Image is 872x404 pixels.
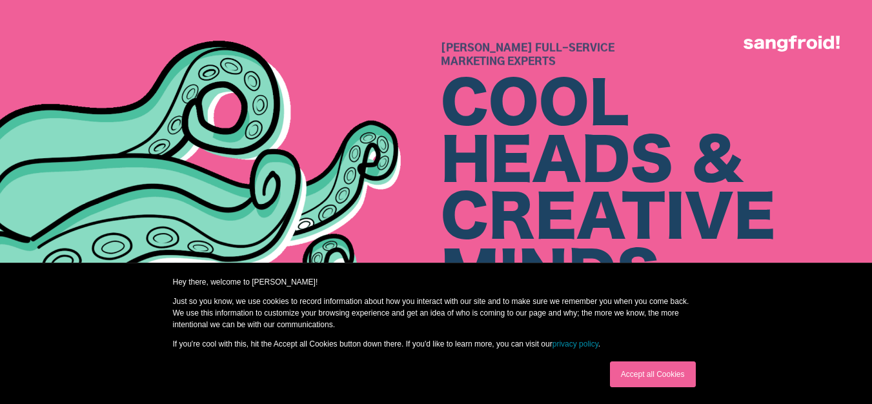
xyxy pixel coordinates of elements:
div: COOL HEADS & CREATIVE MINDS [441,77,872,305]
p: Just so you know, we use cookies to record information about how you interact with our site and t... [173,296,700,330]
a: Accept all Cookies [610,361,696,387]
img: logo [744,35,840,52]
a: privacy policy [553,339,598,348]
p: Hey there, welcome to [PERSON_NAME]! [173,276,700,288]
h1: [PERSON_NAME] Full-Service Marketing Experts [441,42,872,69]
p: If you're cool with this, hit the Accept all Cookies button down there. If you'd like to learn mo... [173,338,700,350]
